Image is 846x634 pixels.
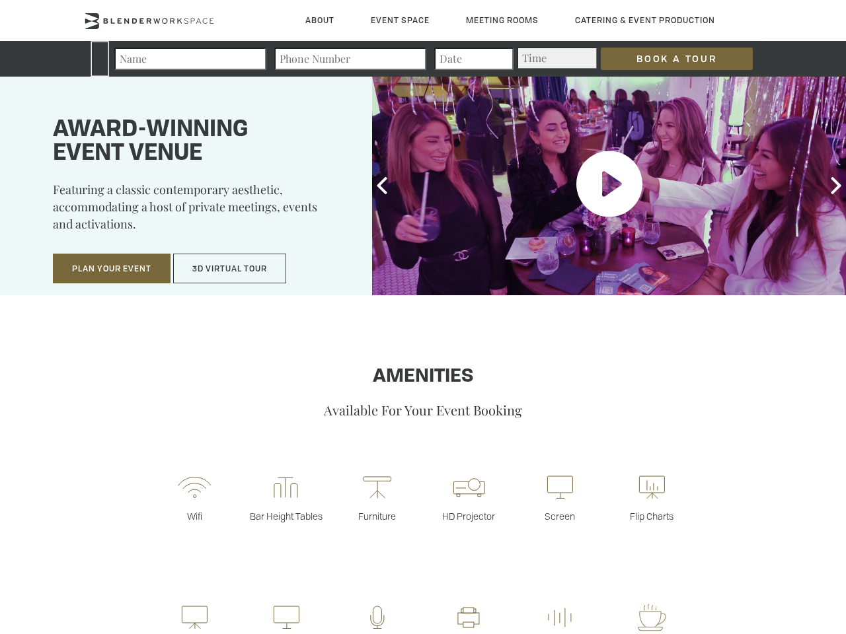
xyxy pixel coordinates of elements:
p: HD Projector [423,510,514,522]
h1: Award-winning event venue [53,118,339,166]
input: Book a Tour [601,48,753,70]
p: Featuring a classic contemporary aesthetic, accommodating a host of private meetings, events and ... [53,181,339,242]
p: Screen [514,510,605,522]
input: Name [114,48,266,70]
input: Phone Number [274,48,426,70]
p: Available For Your Event Booking [42,401,804,419]
button: Plan Your Event [53,254,171,284]
p: Bar Height Tables [241,510,332,522]
button: 3D Virtual Tour [173,254,286,284]
p: Wifi [149,510,240,522]
p: Flip Charts [605,510,697,522]
input: Date [434,48,514,70]
p: Furniture [332,510,423,522]
h1: Amenities [42,367,804,388]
